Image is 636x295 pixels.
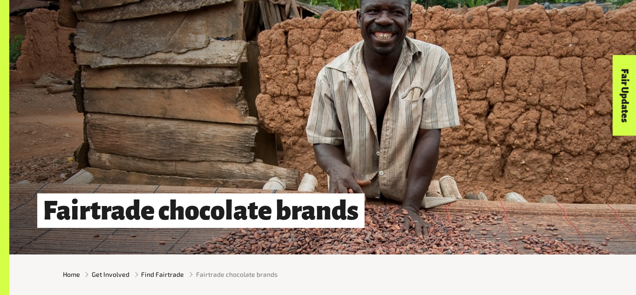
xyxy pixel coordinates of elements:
[92,269,129,279] a: Get Involved
[63,269,80,279] a: Home
[37,193,365,228] h1: Fairtrade chocolate brands
[196,269,277,279] span: Fairtrade chocolate brands
[141,269,184,279] a: Find Fairtrade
